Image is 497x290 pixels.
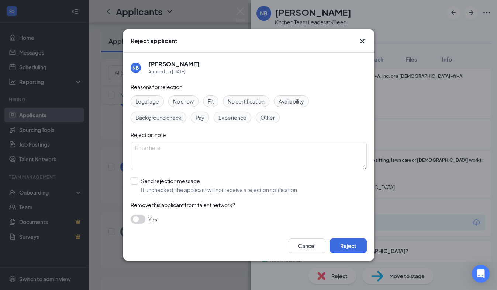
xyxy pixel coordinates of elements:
[131,37,177,45] h3: Reject applicant
[279,97,304,105] span: Availability
[131,84,182,90] span: Reasons for rejection
[196,113,204,122] span: Pay
[131,132,166,138] span: Rejection note
[173,97,194,105] span: No show
[148,68,200,76] div: Applied on [DATE]
[135,113,182,122] span: Background check
[358,37,367,46] svg: Cross
[228,97,265,105] span: No certification
[289,238,325,253] button: Cancel
[218,113,246,122] span: Experience
[148,60,200,68] h5: [PERSON_NAME]
[131,202,235,208] span: Remove this applicant from talent network?
[132,65,139,71] div: NB
[208,97,214,105] span: Fit
[330,238,367,253] button: Reject
[358,37,367,46] button: Close
[472,265,490,283] div: Open Intercom Messenger
[260,113,275,122] span: Other
[148,215,157,224] span: Yes
[135,97,159,105] span: Legal age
